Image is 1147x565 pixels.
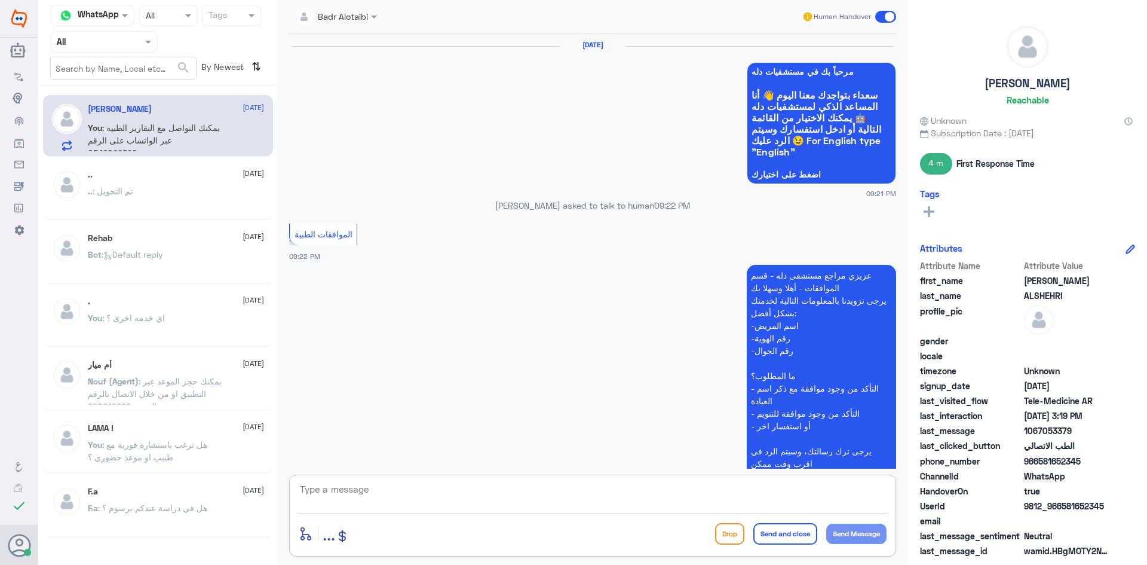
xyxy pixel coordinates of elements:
span: [DATE] [243,231,264,242]
span: gender [920,335,1022,347]
span: .. [88,186,93,196]
span: timezone [920,365,1022,377]
i: check [12,499,26,513]
span: 9812_966581652345 [1024,500,1111,512]
button: ... [323,520,335,547]
span: UserId [920,500,1022,512]
span: Unknown [1024,365,1111,377]
img: whatsapp.png [57,7,75,25]
span: First Response Time [956,157,1035,170]
span: Nouf (Agent) [88,376,139,386]
span: 2 [1024,470,1111,482]
img: defaultAdmin.png [52,170,82,200]
span: مرحباً بك في مستشفيات دله [752,67,891,77]
span: 4 m [920,153,952,175]
span: wamid.HBgMOTY2NTgxNjUyMzQ1FQIAEhgUM0EyMUU2QUU0MEYwRDJGRTQ4RjEA [1024,545,1111,557]
img: defaultAdmin.png [52,233,82,263]
span: By Newest [197,57,247,81]
h5: LAMA ! [88,423,114,433]
span: 09:21 PM [866,188,896,198]
span: last_name [920,289,1022,302]
span: [DATE] [243,295,264,306]
h6: Tags [920,188,940,199]
h5: . [88,297,90,307]
i: ⇅ [252,57,261,77]
span: : Default reply [102,249,163,259]
span: : اي خدمه اخرى ؟ [102,313,165,323]
img: defaultAdmin.png [52,360,82,390]
h6: Attributes [920,243,962,254]
span: Human Handover [814,11,871,22]
img: defaultAdmin.png [1024,305,1054,335]
span: null [1024,335,1111,347]
h5: F.a [88,487,98,497]
input: Search by Name, Local etc… [51,57,196,79]
span: [DATE] [243,422,264,432]
span: Bot [88,249,102,259]
span: ABDULRAHMAN [1024,274,1111,287]
span: null [1024,515,1111,527]
span: You [88,439,102,450]
span: last_message_sentiment [920,530,1022,542]
span: last_message_id [920,545,1022,557]
p: 6/8/2025, 9:22 PM [747,265,896,499]
span: 09:22 PM [289,252,320,260]
span: ALSHEHRI [1024,289,1111,302]
span: سعداء بتواجدك معنا اليوم 👋 أنا المساعد الذكي لمستشفيات دله 🤖 يمكنك الاختيار من القائمة التالية أو... [752,89,891,157]
span: الطب الاتصالي [1024,439,1111,452]
img: defaultAdmin.png [52,487,82,517]
span: profile_pic [920,305,1022,332]
h5: ABDULRAHMAN ALSHEHRI [88,104,152,114]
span: email [920,515,1022,527]
span: 09:22 PM [654,200,690,210]
span: اضغط على اختيارك [752,170,891,179]
span: ... [323,523,335,544]
span: last_message [920,424,1022,437]
span: locale [920,350,1022,362]
span: : هل ترغب باستشارة فورية مع طبيب او موعد حضوري ؟ [88,439,207,462]
h5: Rehab [88,233,112,243]
span: : يمكنك حجز الموعد عبر التطبيق او من خلال الاتصال بالرقم الموحد 920012222 [88,376,222,411]
img: Widebot Logo [11,9,27,28]
h5: أم ميار [88,360,112,370]
button: Drop [715,523,744,545]
span: [DATE] [243,102,264,113]
span: last_clicked_button [920,439,1022,452]
h6: [DATE] [560,41,625,49]
span: signup_date [920,380,1022,392]
span: null [1024,350,1111,362]
span: last_interaction [920,410,1022,422]
span: HandoverOn [920,485,1022,497]
button: Send Message [826,524,887,544]
h6: Reachable [1007,94,1049,105]
div: Tags [207,8,228,24]
span: : هل في دراسة عندكم برسوم ؟ [98,503,207,513]
img: defaultAdmin.png [52,423,82,453]
img: defaultAdmin.png [1007,26,1048,67]
span: F.a [88,503,98,513]
span: : يمكنك التواصل مع التقارير الطبية عبر الواتساب على الرقم 0546022896 [88,123,220,158]
span: true [1024,485,1111,497]
span: 0 [1024,530,1111,542]
p: [PERSON_NAME] asked to talk to human [289,199,896,212]
h5: [PERSON_NAME] [985,77,1071,90]
span: Tele-Medicine AR [1024,395,1111,407]
button: Avatar [8,534,30,557]
span: You [88,313,102,323]
span: Unknown [920,114,967,127]
span: [DATE] [243,168,264,179]
span: You [88,123,102,133]
span: 966581652345 [1024,455,1111,468]
span: last_visited_flow [920,395,1022,407]
span: first_name [920,274,1022,287]
span: search [176,60,191,75]
span: 1067053379 [1024,424,1111,437]
span: الموافقات الطبية [295,229,352,239]
span: : تم التحويل [93,186,133,196]
span: 2025-09-07T12:19:03.263Z [1024,410,1111,422]
span: 2025-08-06T18:21:52.204Z [1024,380,1111,392]
button: search [176,58,191,78]
h5: .. [88,170,93,180]
img: defaultAdmin.png [52,104,82,134]
button: Send and close [753,523,817,545]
